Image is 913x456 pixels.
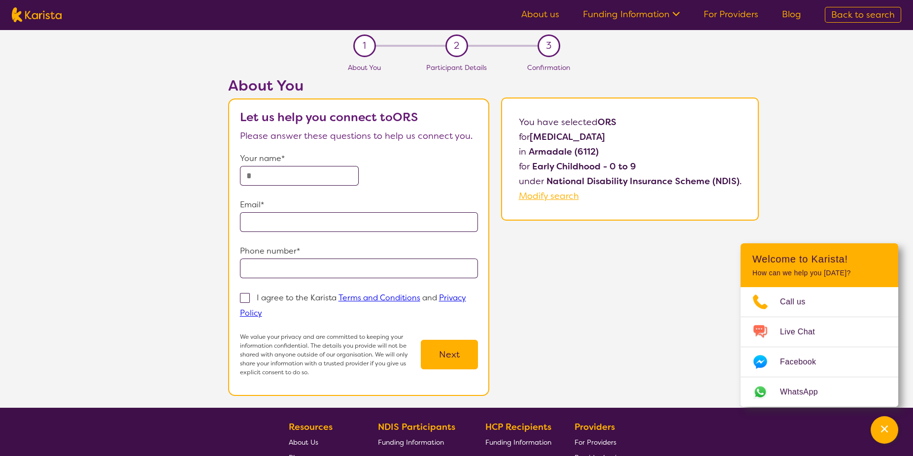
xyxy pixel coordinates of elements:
a: For Providers [575,434,620,450]
a: Privacy Policy [240,293,466,318]
p: Please answer these questions to help us connect you. [240,129,478,143]
a: Funding Information [583,8,680,20]
span: 2 [454,38,459,53]
span: Back to search [831,9,895,21]
p: You have selected [519,115,742,203]
ul: Choose channel [741,287,898,407]
a: Web link opens in a new tab. [741,377,898,407]
a: Blog [782,8,801,20]
span: Confirmation [527,63,570,72]
b: Armadale (6112) [529,146,599,158]
p: in [519,144,742,159]
p: Your name* [240,151,478,166]
button: Channel Menu [871,416,898,444]
b: Let us help you connect to ORS [240,109,418,125]
b: NDIS Participants [378,421,455,433]
span: WhatsApp [780,385,830,399]
a: About Us [289,434,355,450]
span: For Providers [575,438,616,447]
b: Providers [575,421,615,433]
a: Funding Information [378,434,463,450]
img: Karista logo [12,7,62,22]
a: About us [521,8,559,20]
span: 3 [546,38,551,53]
p: for [519,159,742,174]
span: About Us [289,438,318,447]
b: Early Childhood - 0 to 9 [532,161,636,172]
p: under . [519,174,742,189]
p: I agree to the Karista and [240,293,466,318]
span: Funding Information [378,438,444,447]
b: Resources [289,421,333,433]
b: ORS [598,116,616,128]
p: How can we help you [DATE]? [752,269,886,277]
span: 1 [363,38,366,53]
p: We value your privacy and are committed to keeping your information confidential. The details you... [240,332,421,377]
b: National Disability Insurance Scheme (NDIS) [546,175,740,187]
h2: Welcome to Karista! [752,253,886,265]
span: Live Chat [780,325,827,339]
a: Back to search [825,7,901,23]
span: Funding Information [485,438,551,447]
h2: About You [228,77,489,95]
p: Email* [240,197,478,212]
a: Funding Information [485,434,551,450]
p: Phone number* [240,244,478,259]
button: Next [421,340,478,369]
a: Terms and Conditions [338,293,420,303]
a: Modify search [519,190,579,202]
b: HCP Recipients [485,421,551,433]
span: Call us [780,294,817,309]
p: for [519,130,742,144]
b: [MEDICAL_DATA] [530,131,605,143]
a: For Providers [704,8,758,20]
span: Participant Details [426,63,487,72]
div: Channel Menu [741,243,898,407]
span: Facebook [780,355,828,369]
span: About You [348,63,381,72]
